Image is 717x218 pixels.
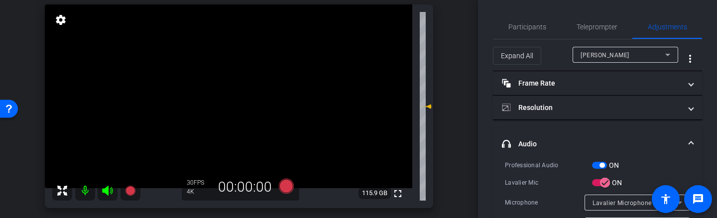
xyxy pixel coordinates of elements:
[358,187,391,199] span: 115.9 GB
[505,160,592,170] div: Professional Audio
[610,178,622,188] label: ON
[212,179,278,196] div: 00:00:00
[648,23,687,30] span: Adjustments
[493,71,702,95] mat-expansion-panel-header: Frame Rate
[678,47,702,71] button: More Options for Adjustments Panel
[593,200,652,207] span: Lavalier Microphone
[392,188,404,200] mat-icon: fullscreen
[660,193,672,205] mat-icon: accessibility
[187,179,212,187] div: 30
[508,23,546,30] span: Participants
[502,139,681,149] mat-panel-title: Audio
[493,128,702,160] mat-expansion-panel-header: Audio
[684,53,696,65] mat-icon: more_vert
[502,78,681,89] mat-panel-title: Frame Rate
[577,23,617,30] span: Teleprompter
[54,14,68,26] mat-icon: settings
[505,198,585,208] div: Microphone
[505,178,592,188] div: Lavalier Mic
[502,103,681,113] mat-panel-title: Resolution
[420,101,432,112] mat-icon: 0 dB
[187,188,212,196] div: 4K
[581,52,629,59] span: [PERSON_NAME]
[493,96,702,119] mat-expansion-panel-header: Resolution
[692,193,704,205] mat-icon: message
[501,46,533,65] span: Expand All
[194,179,204,186] span: FPS
[607,160,619,170] label: ON
[493,47,541,65] button: Expand All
